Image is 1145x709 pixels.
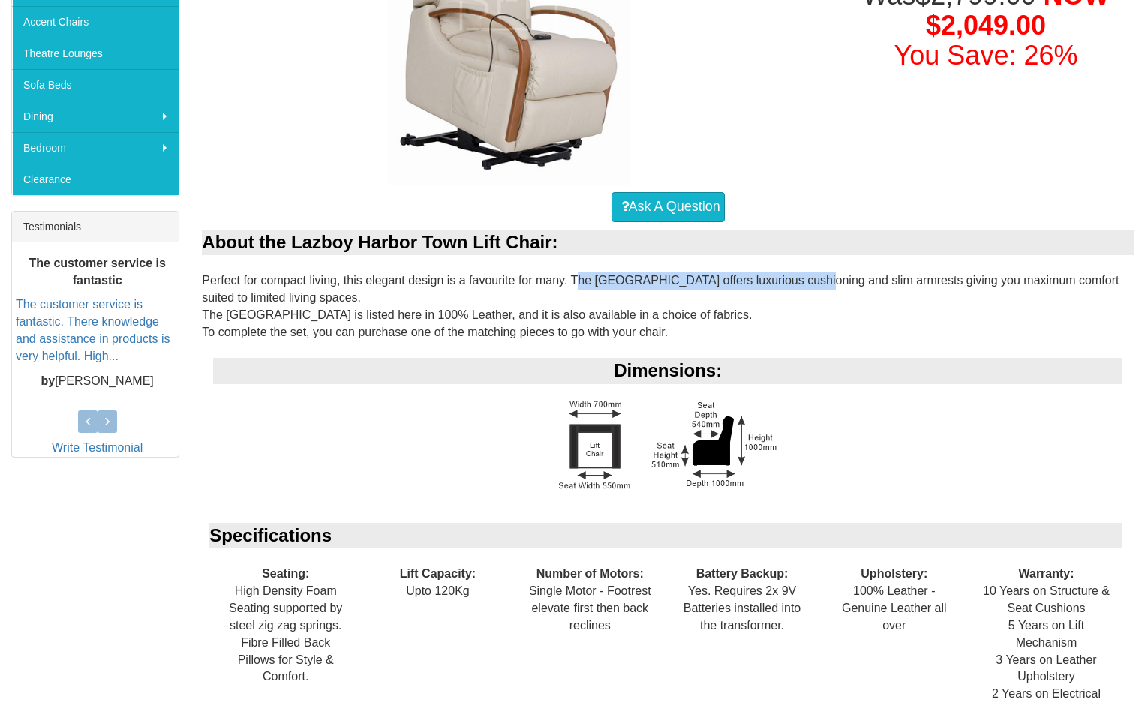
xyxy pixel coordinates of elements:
font: You Save: 26% [894,40,1078,71]
a: Clearance [12,164,179,195]
div: Testimonials [12,212,179,242]
div: Single Motor - Footrest elevate first then back reclines [514,548,666,651]
a: Sofa Beds [12,69,179,101]
b: Battery Backup: [696,567,789,580]
p: [PERSON_NAME] [16,373,179,390]
a: Dining [12,101,179,132]
b: Number of Motors: [536,567,644,580]
b: Seating: [262,567,309,580]
div: Upto 120Kg [362,548,514,617]
a: Bedroom [12,132,179,164]
b: by [41,374,56,387]
div: Dimensions: [213,358,1122,383]
div: About the Lazboy Harbor Town Lift Chair: [202,230,1134,255]
a: The customer service is fantastic. There knowledge and assistance in products is very helpful. Hi... [16,298,170,362]
div: Yes. Requires 2x 9V Batteries installed into the transformer. [666,548,819,651]
a: Write Testimonial [52,441,143,454]
b: Upholstery: [861,567,927,580]
a: Ask A Question [612,192,725,222]
div: High Density Foam Seating supported by steel zig zag springs. Fibre Filled Back Pillows for Style... [209,548,362,703]
div: Specifications [209,523,1122,548]
div: 100% Leather - Genuine Leather all over [818,548,970,651]
a: Accent Chairs [12,6,179,38]
b: Warranty: [1018,567,1074,580]
img: Lift Chair [559,401,777,489]
b: Lift Capacity: [400,567,476,580]
b: The customer service is fantastic [29,257,166,287]
a: Theatre Lounges [12,38,179,69]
